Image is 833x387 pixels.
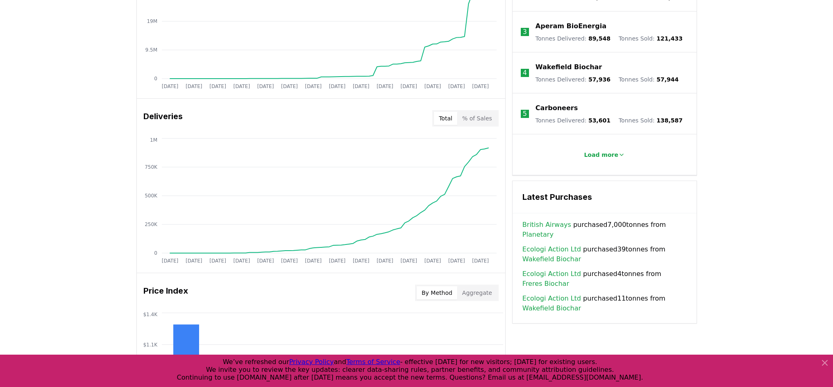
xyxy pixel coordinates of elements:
tspan: [DATE] [329,258,345,264]
tspan: 750K [145,164,158,170]
tspan: [DATE] [233,258,250,264]
span: purchased 4 tonnes from [522,269,687,289]
span: purchased 11 tonnes from [522,294,687,313]
p: Tonnes Delivered : [536,75,611,84]
tspan: 0 [154,76,157,81]
a: Wakefield Biochar [522,303,581,313]
a: Planetary [522,230,554,240]
button: % of Sales [457,112,497,125]
button: Aggregate [457,286,497,299]
tspan: 500K [145,193,158,199]
p: 4 [523,68,527,78]
p: 5 [523,109,527,119]
a: Wakefield Biochar [522,254,581,264]
tspan: [DATE] [281,84,298,89]
a: Freres Biochar [522,279,569,289]
tspan: [DATE] [185,84,202,89]
a: Ecologi Action Ltd [522,269,581,279]
span: 89,548 [588,35,611,42]
tspan: [DATE] [161,258,178,264]
tspan: 9.5M [145,47,157,53]
p: Load more [584,151,618,159]
a: Carboneers [536,103,578,113]
tspan: 250K [145,222,158,227]
span: 121,433 [656,35,683,42]
tspan: [DATE] [352,258,369,264]
a: Ecologi Action Ltd [522,244,581,254]
a: Aperam BioEnergia [536,21,606,31]
p: Tonnes Delivered : [536,116,611,124]
p: Tonnes Sold : [619,34,683,43]
tspan: [DATE] [448,84,465,89]
tspan: [DATE] [329,84,345,89]
span: purchased 7,000 tonnes from [522,220,687,240]
tspan: [DATE] [305,258,322,264]
tspan: 1M [150,137,157,143]
h3: Latest Purchases [522,191,687,203]
p: Tonnes Delivered : [536,34,611,43]
p: Tonnes Sold : [619,116,683,124]
button: Load more [577,147,631,163]
h3: Deliveries [143,110,183,127]
button: By Method [417,286,457,299]
a: Ecologi Action Ltd [522,294,581,303]
span: 57,944 [656,76,679,83]
tspan: [DATE] [209,258,226,264]
tspan: [DATE] [472,84,489,89]
tspan: [DATE] [233,84,250,89]
tspan: [DATE] [424,258,441,264]
tspan: 19M [147,18,157,24]
a: Wakefield Biochar [536,62,602,72]
tspan: [DATE] [161,84,178,89]
tspan: [DATE] [305,84,322,89]
h3: Price Index [143,285,188,301]
tspan: [DATE] [185,258,202,264]
span: purchased 39 tonnes from [522,244,687,264]
tspan: [DATE] [424,84,441,89]
button: Total [434,112,457,125]
tspan: [DATE] [472,258,489,264]
p: Tonnes Sold : [619,75,679,84]
tspan: 0 [154,250,157,256]
span: 57,936 [588,76,611,83]
span: 53,601 [588,117,611,124]
tspan: [DATE] [257,84,274,89]
tspan: $1.1K [143,342,158,348]
tspan: [DATE] [377,84,393,89]
tspan: [DATE] [448,258,465,264]
tspan: [DATE] [400,84,417,89]
tspan: [DATE] [377,258,393,264]
a: British Airways [522,220,571,230]
tspan: [DATE] [281,258,298,264]
tspan: $1.4K [143,312,158,317]
tspan: [DATE] [209,84,226,89]
tspan: [DATE] [257,258,274,264]
span: 138,587 [656,117,683,124]
tspan: [DATE] [400,258,417,264]
p: 3 [523,27,527,37]
tspan: [DATE] [352,84,369,89]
